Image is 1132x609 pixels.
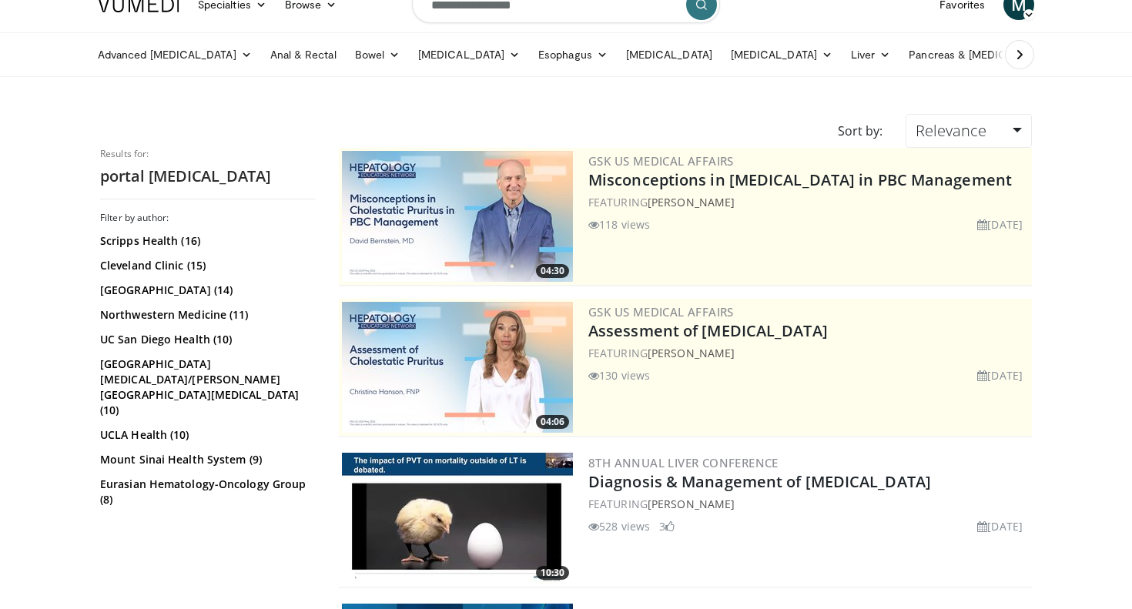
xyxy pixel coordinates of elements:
a: [GEOGRAPHIC_DATA] (14) [100,283,312,298]
li: 528 views [588,518,650,534]
li: 3 [659,518,675,534]
a: 10:30 [342,453,573,584]
li: 130 views [588,367,650,383]
a: Northwestern Medicine (11) [100,307,312,323]
a: Liver [842,39,899,70]
span: Relevance [916,120,986,141]
a: Relevance [906,114,1032,148]
a: GSK US Medical Affairs [588,304,734,320]
a: [MEDICAL_DATA] [409,39,529,70]
img: 32472506-91b5-49ca-b7e2-9ed56f8a6b33.300x170_q85_crop-smart_upscale.jpg [342,453,573,584]
li: [DATE] [977,367,1023,383]
li: [DATE] [977,518,1023,534]
span: 04:06 [536,415,569,429]
div: FEATURING [588,345,1029,361]
div: Sort by: [826,114,894,148]
a: Pancreas & [MEDICAL_DATA] [899,39,1080,70]
a: Advanced [MEDICAL_DATA] [89,39,261,70]
a: GSK US Medical Affairs [588,153,734,169]
span: 10:30 [536,566,569,580]
a: Eurasian Hematology-Oncology Group (8) [100,477,312,507]
a: Assessment of [MEDICAL_DATA] [588,320,828,341]
h3: Filter by author: [100,212,316,224]
span: 04:30 [536,264,569,278]
a: Diagnosis & Management of [MEDICAL_DATA] [588,471,931,492]
a: 04:30 [342,151,573,282]
a: [PERSON_NAME] [648,497,735,511]
a: [PERSON_NAME] [648,195,735,209]
h2: portal [MEDICAL_DATA] [100,166,316,186]
a: [MEDICAL_DATA] [617,39,722,70]
a: Cleveland Clinic (15) [100,258,312,273]
a: 04:06 [342,302,573,433]
a: Bowel [346,39,409,70]
a: Misconceptions in [MEDICAL_DATA] in PBC Management [588,169,1012,190]
div: FEATURING [588,194,1029,210]
a: [PERSON_NAME] [648,346,735,360]
a: [GEOGRAPHIC_DATA][MEDICAL_DATA]/[PERSON_NAME][GEOGRAPHIC_DATA][MEDICAL_DATA] (10) [100,356,312,418]
p: Results for: [100,148,316,160]
a: 8th Annual Liver Conference [588,455,779,470]
a: UC San Diego Health (10) [100,332,312,347]
a: Anal & Rectal [261,39,346,70]
li: [DATE] [977,216,1023,233]
a: Mount Sinai Health System (9) [100,452,312,467]
a: UCLA Health (10) [100,427,312,443]
li: 118 views [588,216,650,233]
a: [MEDICAL_DATA] [722,39,842,70]
a: Scripps Health (16) [100,233,312,249]
img: aa8aa058-1558-4842-8c0c-0d4d7a40e65d.jpg.300x170_q85_crop-smart_upscale.jpg [342,151,573,282]
div: FEATURING [588,496,1029,512]
a: Esophagus [529,39,617,70]
img: 31b7e813-d228-42d3-be62-e44350ef88b5.jpg.300x170_q85_crop-smart_upscale.jpg [342,302,573,433]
